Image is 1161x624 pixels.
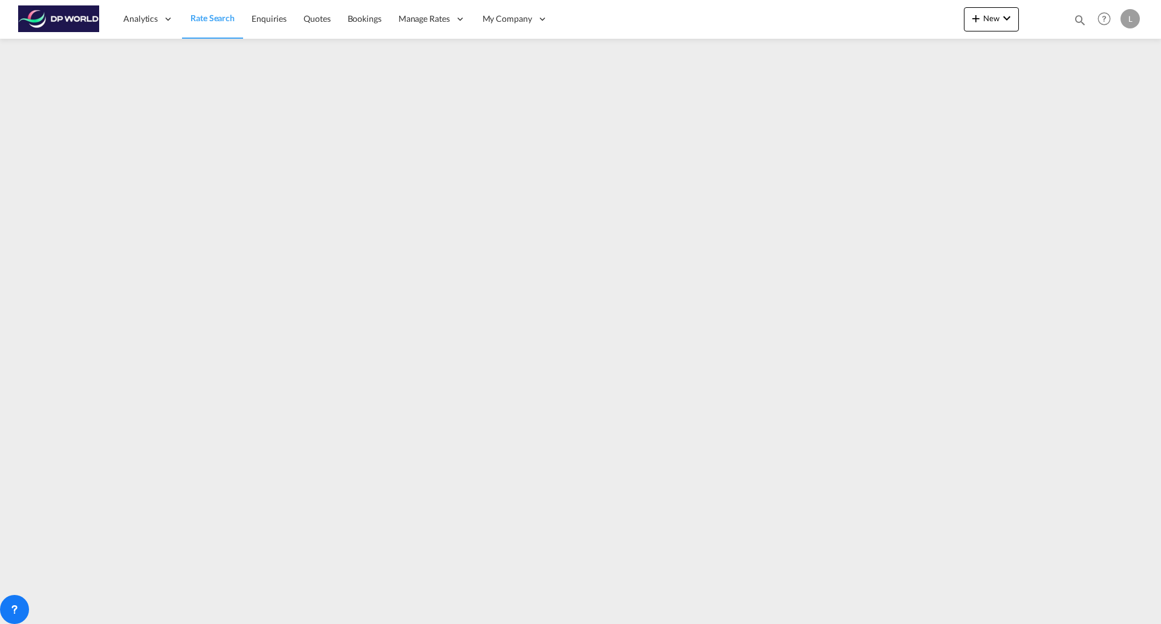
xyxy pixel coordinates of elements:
span: Bookings [348,13,382,24]
div: L [1120,9,1140,28]
span: New [969,13,1014,23]
span: Rate Search [190,13,235,23]
span: Quotes [304,13,330,24]
md-icon: icon-magnify [1073,13,1087,27]
span: Help [1094,8,1114,29]
md-icon: icon-chevron-down [1000,11,1014,25]
img: c08ca190194411f088ed0f3ba295208c.png [18,5,100,33]
md-icon: icon-plus 400-fg [969,11,983,25]
span: Enquiries [252,13,287,24]
div: icon-magnify [1073,13,1087,31]
div: Help [1094,8,1120,30]
button: icon-plus 400-fgNewicon-chevron-down [964,7,1019,31]
span: Analytics [123,13,158,25]
span: My Company [483,13,532,25]
span: Manage Rates [398,13,450,25]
